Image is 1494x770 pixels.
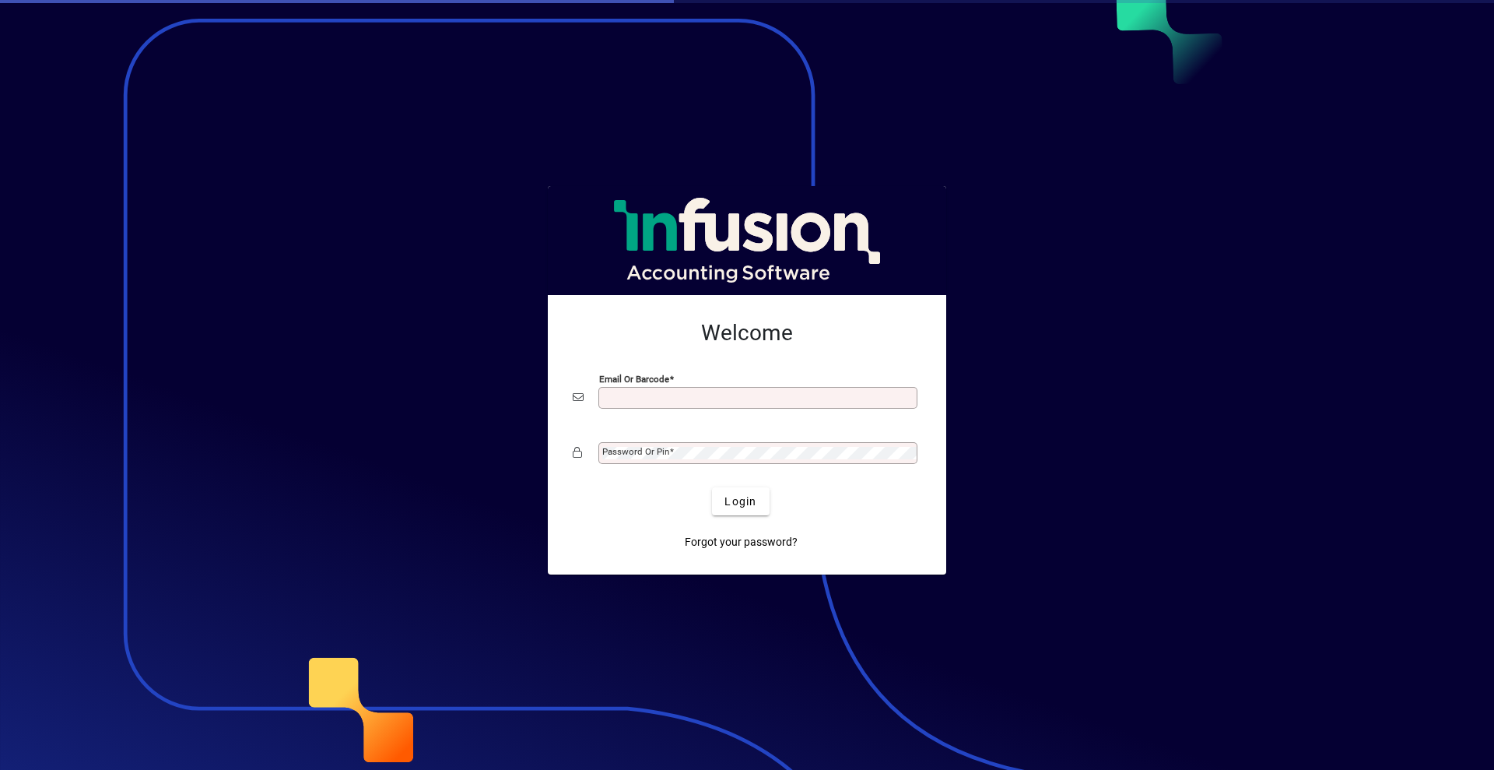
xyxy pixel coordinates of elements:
[599,374,669,385] mat-label: Email or Barcode
[712,487,769,515] button: Login
[602,446,669,457] mat-label: Password or Pin
[679,528,804,556] a: Forgot your password?
[685,534,798,550] span: Forgot your password?
[724,494,756,510] span: Login
[573,320,921,346] h2: Welcome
